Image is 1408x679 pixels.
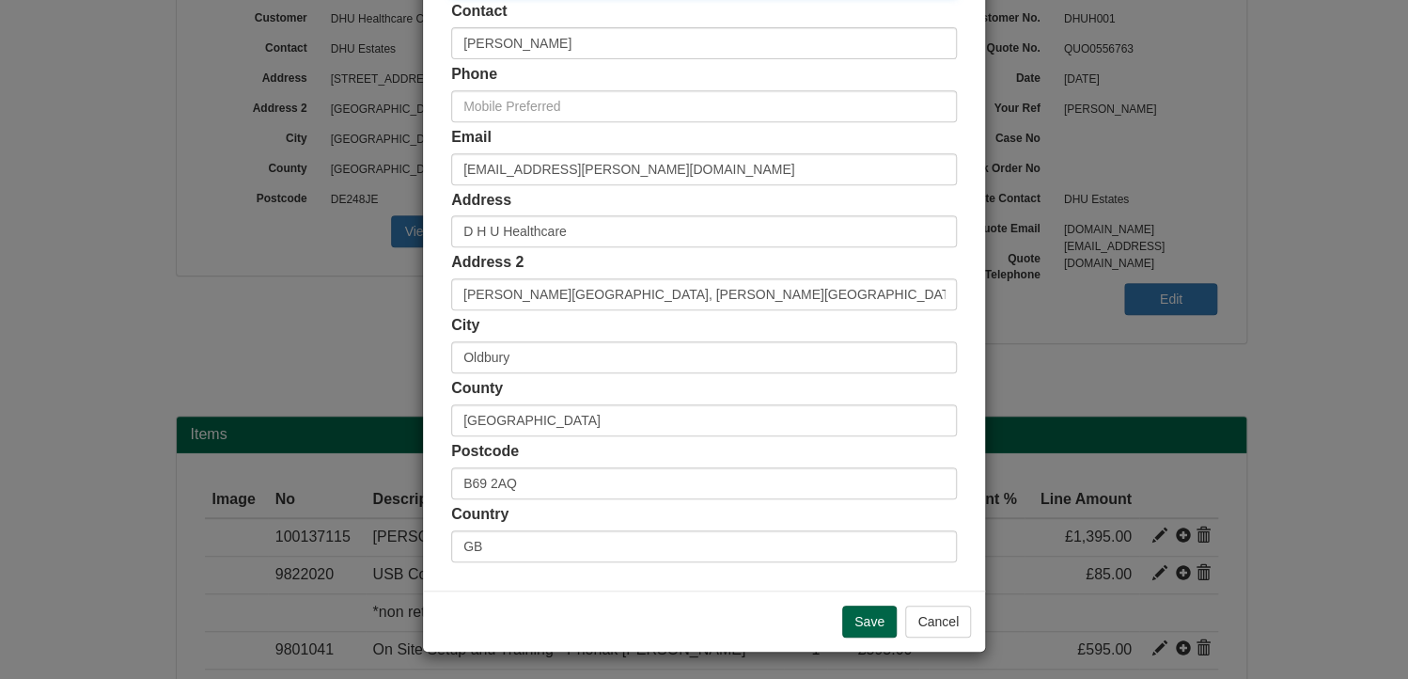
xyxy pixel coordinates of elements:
input: Mobile Preferred [451,90,957,122]
label: Phone [451,64,497,86]
button: Cancel [905,606,971,638]
label: Address [451,190,511,212]
label: Email [451,127,492,149]
label: Contact [451,1,508,23]
label: City [451,315,479,337]
label: Postcode [451,441,519,463]
label: Country [451,504,508,526]
label: Address 2 [451,252,524,274]
label: County [451,378,503,400]
input: Save [842,606,897,638]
